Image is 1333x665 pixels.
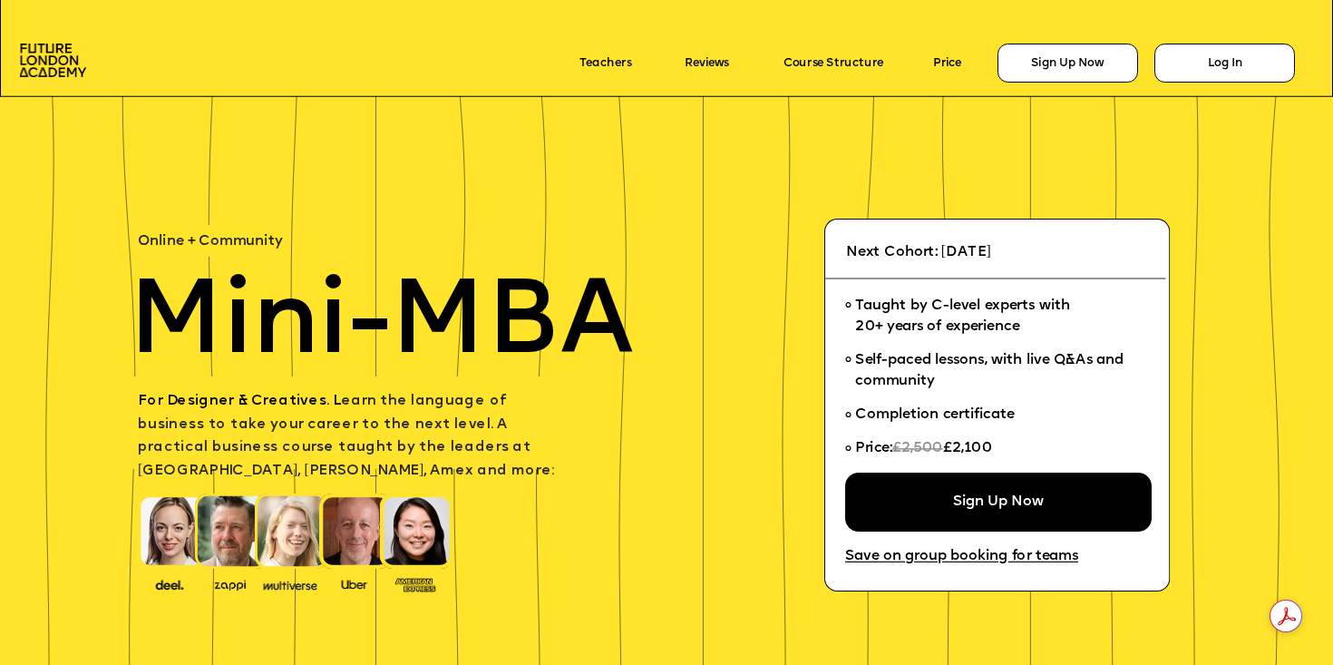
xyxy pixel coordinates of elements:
[204,577,256,592] img: image-b2f1584c-cbf7-4a77-bbe0-f56ae6ee31f2.png
[933,56,962,69] a: Price
[685,56,729,69] a: Reviews
[891,442,942,456] span: £2,500
[579,56,631,69] a: Teachers
[138,394,341,408] span: For Designer & Creatives. L
[138,394,554,478] span: earn the language of business to take your career to the next level. A practical business course ...
[855,408,1014,423] span: Completion certificate
[855,353,1127,388] span: Self-paced lessons, with live Q&As and community
[942,442,992,456] span: £2,100
[138,234,282,249] span: Online + Community
[846,245,991,259] span: Next Cohort: [DATE]
[128,274,633,378] span: Mini-MBA
[20,44,86,77] img: image-aac980e9-41de-4c2d-a048-f29dd30a0068.png
[143,575,195,592] img: image-388f4489-9820-4c53-9b08-f7df0b8d4ae2.png
[845,550,1078,565] a: Save on group booking for teams
[328,577,380,592] img: image-99cff0b2-a396-4aab-8550-cf4071da2cb9.png
[389,574,441,594] img: image-93eab660-639c-4de6-957c-4ae039a0235a.png
[855,442,891,456] span: Price:
[259,575,322,592] img: image-b7d05013-d886-4065-8d38-3eca2af40620.png
[855,298,1070,334] span: Taught by C-level experts with 20+ years of experience
[783,56,884,69] a: Course Structure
